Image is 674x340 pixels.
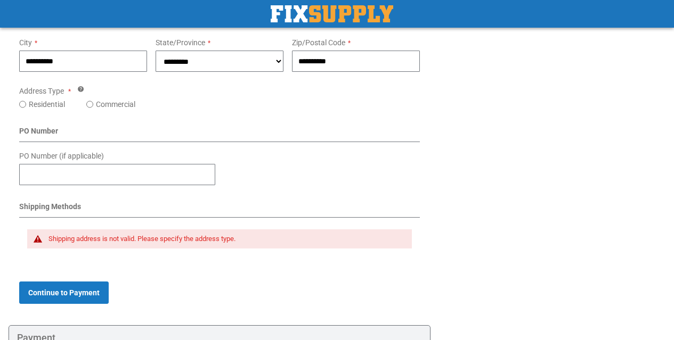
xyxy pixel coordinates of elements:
label: Commercial [96,99,135,110]
a: store logo [271,5,393,22]
span: City [19,38,32,47]
span: State/Province [156,38,205,47]
span: Address Type [19,87,64,95]
button: Continue to Payment [19,281,109,304]
div: PO Number [19,126,420,142]
span: PO Number (if applicable) [19,152,104,160]
label: Residential [29,99,65,110]
div: Shipping Methods [19,201,420,218]
span: Continue to Payment [28,288,100,297]
div: Shipping address is not valid. Please specify the address type. [48,235,401,243]
span: Zip/Postal Code [292,38,345,47]
img: Fix Industrial Supply [271,5,393,22]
